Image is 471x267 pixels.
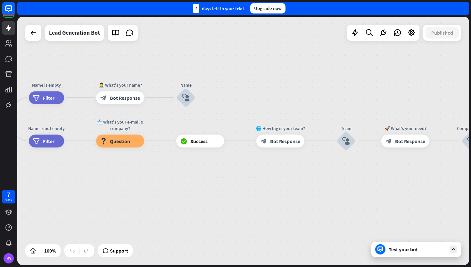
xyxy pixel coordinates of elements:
i: block_question [100,138,107,144]
div: Upgrade now [250,3,285,13]
button: Open LiveChat chat widget [5,3,24,22]
div: Name is empty [24,82,69,88]
i: block_bot_response [260,138,267,144]
div: Name [167,82,205,88]
div: days [5,197,12,202]
div: Test your bot [389,246,446,253]
div: Team [327,125,365,131]
div: 100% [42,245,58,256]
span: Success [190,138,208,144]
i: block_bot_response [385,138,392,144]
span: Bot Response [395,138,425,144]
i: filter [33,138,40,144]
a: 7 days [2,190,15,203]
span: Bot Response [270,138,300,144]
div: 🚀 What's your need? [376,125,434,131]
div: Lead Generation Bot [49,25,100,41]
i: block_user_input [182,94,190,101]
div: MY [4,253,14,263]
span: Filter [43,94,54,101]
div: 👩‍💼 What's your name? [91,82,149,88]
div: 🌐 How big is your team? [252,125,309,131]
div: days left in your trial. [193,4,245,13]
i: block_user_input [342,137,350,145]
span: Support [110,245,128,256]
div: Name is not empty [24,125,69,131]
span: Question [110,138,130,144]
span: Filter [43,138,54,144]
div: 7 [193,4,199,13]
div: 7 [7,192,10,197]
i: block_bot_response [100,94,107,101]
span: Bot Response [110,94,140,101]
i: block_success [180,138,187,144]
div: 📩 What's your e-mail & company? [91,118,149,131]
i: filter [33,94,40,101]
button: Published [426,27,459,39]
